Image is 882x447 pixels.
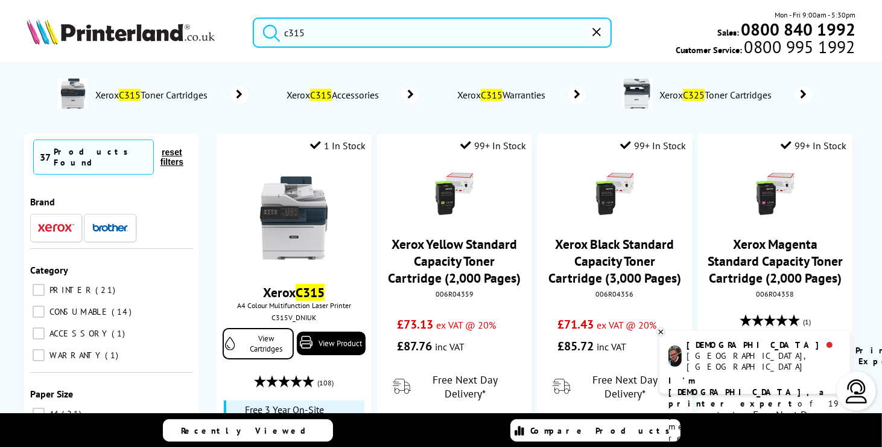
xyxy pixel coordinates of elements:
span: Xerox Accessories [285,89,384,101]
div: 99+ In Stock [781,140,846,152]
mark: C325 [683,89,705,101]
span: Free Next Day Delivery* [574,373,676,400]
div: 006R04359 [386,289,523,298]
span: £87.76 [397,338,432,354]
span: CONSUMABLE [46,306,110,317]
a: 0800 840 1992 [739,24,855,35]
img: Printerland Logo [27,18,215,45]
span: ex VAT @ 20% [436,319,496,331]
div: modal_delivery [383,363,526,410]
span: Category [30,264,68,276]
span: £85.72 [557,338,594,354]
img: Xerox-006R04359-Yellow-Standard-Small.gif [433,173,475,215]
a: Xerox Yellow Standard Capacity Toner Cartridge (2,000 Pages) [388,236,521,286]
mark: C315 [119,89,141,101]
span: 21 [62,408,84,419]
input: PRINTER 21 [33,284,45,296]
span: A4 [46,408,60,419]
span: ACCESSORY [46,328,110,339]
span: Xerox Toner Cartridges [658,89,777,101]
span: Compare Products [530,425,676,436]
span: 1 [112,328,128,339]
input: Search p [253,18,612,48]
a: Xerox Magenta Standard Capacity Toner Cartridge (2,000 Pages) [708,236,843,286]
span: Customer Service: [676,41,855,56]
span: A4 Colour Multifunction Laser Printer [223,301,366,310]
p: of 19 years! Leave me a message and I'll respond ASAP [668,375,841,444]
img: Xerox [38,224,74,232]
span: Xerox Toner Cartridges [94,89,213,101]
div: Products Found [54,146,147,168]
a: XeroxC315 [263,284,325,301]
input: CONSUMABLE 14 [33,306,45,318]
a: XeroxC315Warranties [455,86,586,103]
span: Recently Viewed [181,425,318,436]
b: I'm [DEMOGRAPHIC_DATA], a printer expert [668,375,828,409]
mark: C315 [296,284,325,301]
span: Free 3 Year On-Site Warranty and Extend up to 5 Years* [245,404,361,440]
a: Compare Products [510,419,681,442]
b: 0800 840 1992 [741,18,855,40]
mark: C315 [481,89,503,101]
a: XeroxC315Accessories [285,86,419,103]
span: Mon - Fri 9:00am - 5:30pm [775,9,855,21]
span: ex VAT @ 20% [597,319,656,331]
span: £71.43 [557,317,594,332]
span: (1) [803,310,811,333]
input: ACCESSORY 1 [33,327,45,339]
div: 006R04358 [706,289,843,298]
img: chris-livechat.png [668,346,682,367]
div: modal_delivery [543,363,686,410]
span: £73.13 [397,317,433,332]
img: c325v_dni-deptimage.jpg [622,79,652,109]
img: C315V_DNIUK-conspage.jpg [58,79,88,109]
span: Paper Size [30,388,73,400]
span: 0800 995 1992 [743,41,855,53]
span: 14 [112,306,135,317]
span: 21 [95,285,118,295]
img: user-headset-light.svg [845,379,869,404]
span: 1 [105,350,121,361]
span: Sales: [717,27,739,38]
div: 006R04356 [546,289,683,298]
input: A4 21 [33,408,45,420]
a: Printerland Logo [27,18,238,47]
span: (108) [317,371,334,394]
a: XeroxC315Toner Cartridges [94,79,249,111]
span: Free Next Day Delivery* [414,373,516,400]
a: View Product [297,332,366,355]
span: 37 [40,151,51,163]
span: Xerox Warranties [455,89,551,101]
a: View Cartridges [223,328,294,359]
div: C315V_DNIUK [226,313,363,322]
span: inc VAT [597,341,626,353]
div: [DEMOGRAPHIC_DATA] [687,339,840,350]
mark: C315 [310,89,332,101]
input: WARRANTY 1 [33,349,45,361]
span: inc VAT [435,341,465,353]
div: 99+ In Stock [621,140,687,152]
img: Xerox-C315-Front-2-Small.jpg [249,173,339,263]
span: Brand [30,196,55,208]
a: Recently Viewed [163,419,333,442]
img: Xerox-006R04358-Magenta-Standard-Small.gif [754,173,796,215]
span: PRINTER [46,285,94,295]
button: reset filters [154,147,191,167]
img: Brother [92,224,128,232]
span: WARRANTY [46,350,104,361]
a: XeroxC325Toner Cartridges [658,79,813,111]
img: Xerox-006R04356-Black-Standard-Small.gif [594,173,636,215]
div: 99+ In Stock [460,140,526,152]
a: Xerox Black Standard Capacity Toner Cartridge (3,000 Pages) [548,236,681,286]
div: 1 In Stock [310,140,366,152]
div: [GEOGRAPHIC_DATA], [GEOGRAPHIC_DATA] [687,350,840,372]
